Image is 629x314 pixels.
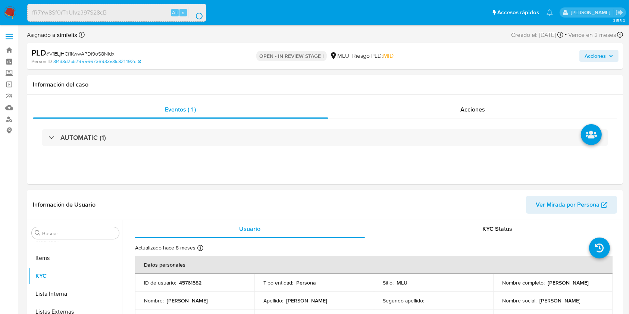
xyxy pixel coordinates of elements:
[383,297,424,304] p: Segundo apellido :
[497,9,539,16] span: Accesos rápidos
[263,297,283,304] p: Apellido :
[135,256,613,274] th: Datos personales
[383,51,394,60] span: MID
[31,47,46,59] b: PLD
[397,279,407,286] p: MLU
[330,52,349,60] div: MLU
[182,9,184,16] span: s
[35,230,41,236] button: Buscar
[383,279,394,286] p: Sitio :
[585,50,606,62] span: Acciones
[511,30,563,40] div: Creado el: [DATE]
[60,134,106,142] h3: AUTOMATIC (1)
[460,105,485,114] span: Acciones
[172,9,178,16] span: Alt
[29,249,122,267] button: Items
[239,224,260,233] span: Usuario
[526,196,617,214] button: Ver Mirada por Persona
[568,31,616,39] span: Vence en 2 meses
[33,201,96,208] h1: Información de Usuario
[502,297,536,304] p: Nombre social :
[53,58,141,65] a: 3f433d2cb295566736933e3fc821492c
[539,297,581,304] p: [PERSON_NAME]
[29,285,122,303] button: Lista Interna
[427,297,429,304] p: -
[548,279,589,286] p: [PERSON_NAME]
[579,50,619,62] button: Acciones
[29,267,122,285] button: KYC
[31,58,52,65] b: Person ID
[547,9,553,16] a: Notificaciones
[28,8,206,18] input: Buscar usuario o caso...
[188,7,203,18] button: search-icon
[144,297,164,304] p: Nombre :
[571,9,613,16] p: ximena.felix@mercadolibre.com
[565,30,567,40] span: -
[482,224,512,233] span: KYC Status
[42,230,116,237] input: Buscar
[502,279,545,286] p: Nombre completo :
[296,279,316,286] p: Persona
[165,105,196,114] span: Eventos ( 1 )
[263,279,293,286] p: Tipo entidad :
[167,297,208,304] p: [PERSON_NAME]
[144,279,176,286] p: ID de usuario :
[179,279,201,286] p: 45761582
[42,129,608,146] div: AUTOMATIC (1)
[33,81,617,88] h1: Información del caso
[256,51,327,61] p: OPEN - IN REVIEW STAGE I
[135,244,195,251] p: Actualizado hace 8 meses
[27,31,77,39] span: Asignado a
[55,31,77,39] b: ximfelix
[286,297,327,304] p: [PERSON_NAME]
[616,9,623,16] a: Salir
[352,52,394,60] span: Riesgo PLD:
[46,50,115,57] span: # VfELjHCf1KwwAPDi9oS8Nldx
[536,196,600,214] span: Ver Mirada por Persona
